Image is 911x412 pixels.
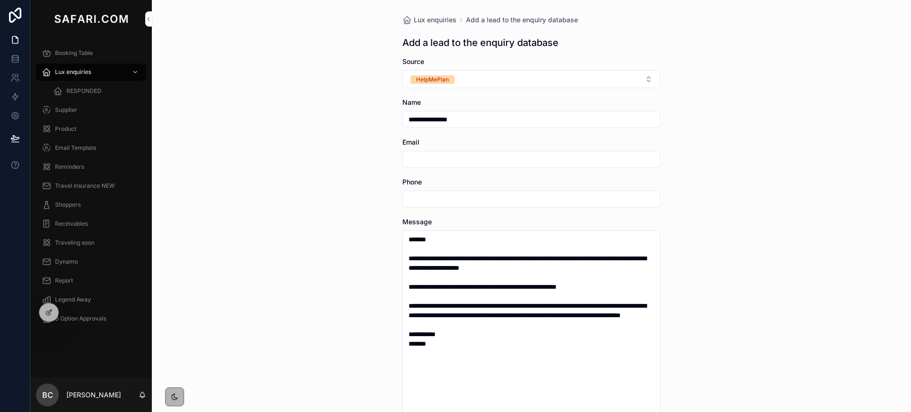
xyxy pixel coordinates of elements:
div: HelpMePlan [416,75,449,84]
a: B Option Approvals [36,310,146,327]
a: Lux enquiries [402,15,456,25]
a: Add a lead to the enquiry database [466,15,578,25]
a: Report [36,272,146,289]
span: Product [55,125,76,133]
a: Lux enquiries [36,64,146,81]
span: Legend Away [55,296,91,303]
a: Shoppers [36,196,146,213]
a: Receivables [36,215,146,232]
span: Dynamo [55,258,78,266]
a: Product [36,120,146,137]
span: Lux enquiries [55,68,91,76]
span: Source [402,57,424,65]
span: Receivables [55,220,88,228]
span: Supplier [55,106,77,114]
a: Traveling soon [36,234,146,251]
span: Name [402,98,421,106]
a: Travel Insurance NEW [36,177,146,194]
button: Select Button [402,70,660,88]
span: Report [55,277,73,284]
a: Legend Away [36,291,146,308]
span: Lux enquiries [414,15,456,25]
span: Reminders [55,163,84,171]
a: Reminders [36,158,146,175]
span: RESPONDED [66,87,102,95]
h1: Add a lead to the enquiry database [402,36,558,49]
span: B Option Approvals [55,315,106,322]
span: Phone [402,178,422,186]
div: scrollable content [30,38,152,339]
span: Shoppers [55,201,81,209]
a: RESPONDED [47,82,146,100]
span: BC [42,389,53,401]
img: App logo [52,11,130,27]
a: Supplier [36,101,146,119]
a: Booking Table [36,45,146,62]
span: Booking Table [55,49,93,57]
span: Traveling soon [55,239,94,247]
a: Dynamo [36,253,146,270]
a: Email Template [36,139,146,156]
span: Email [402,138,419,146]
span: Email Template [55,144,96,152]
p: [PERSON_NAME] [66,390,121,400]
span: Message [402,218,432,226]
span: Travel Insurance NEW [55,182,115,190]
